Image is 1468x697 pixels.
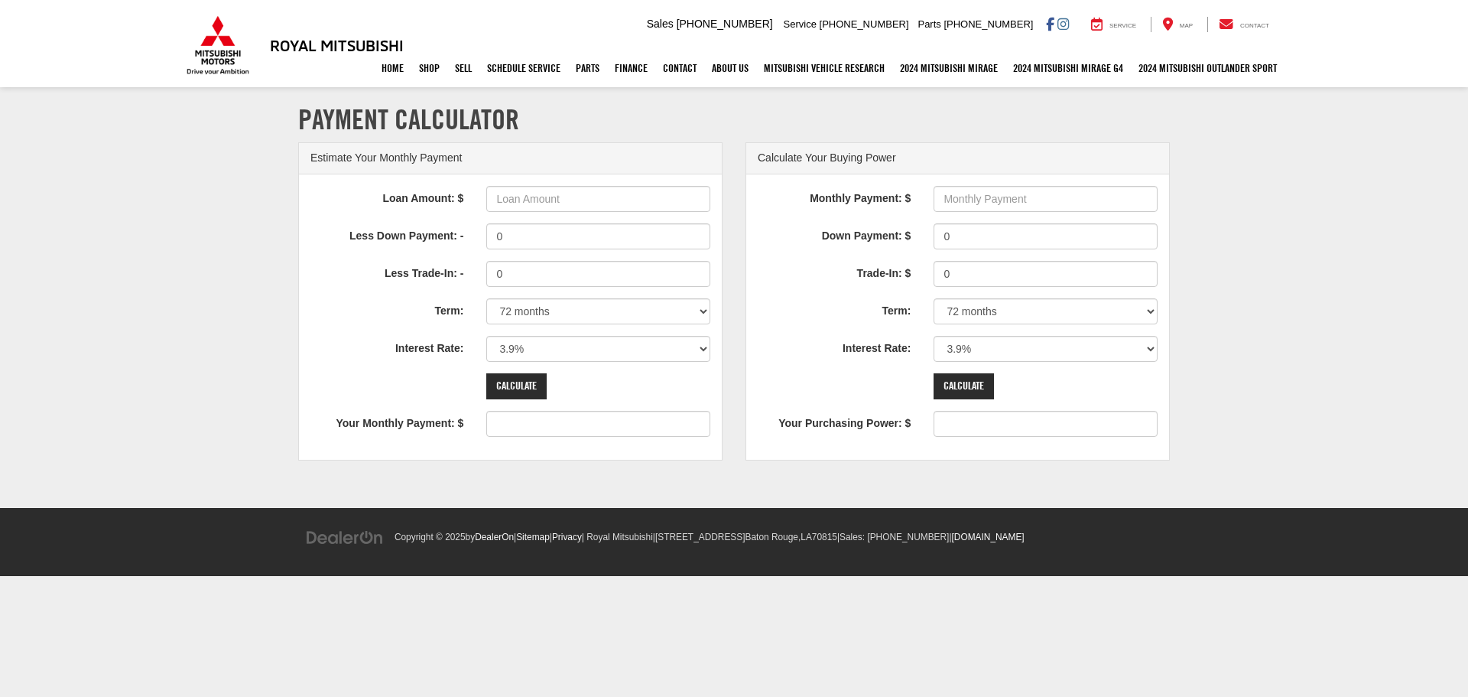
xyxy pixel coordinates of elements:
label: Trade-In: $ [746,261,922,282]
span: Sales [647,18,674,30]
a: Service [1080,17,1148,32]
img: Mitsubishi [183,15,252,75]
h3: Royal Mitsubishi [270,37,404,54]
img: DealerOn [306,529,384,546]
label: Term: [746,298,922,319]
a: 2024 Mitsubishi Mirage G4 [1005,49,1131,87]
span: Map [1180,22,1193,29]
a: About Us [704,49,756,87]
span: | [653,532,837,542]
a: Schedule Service: Opens in a new tab [479,49,568,87]
span: [PHONE_NUMBER] [677,18,773,30]
span: | [949,532,1024,542]
h1: Payment Calculator [298,104,1170,135]
span: Baton Rouge, [745,532,801,542]
span: | [550,532,582,542]
input: Down Payment [934,223,1158,249]
input: Loan Amount [486,186,710,212]
a: Finance [607,49,655,87]
a: Facebook: Click to visit our Facebook page [1046,18,1054,30]
span: | [837,532,950,542]
a: Sitemap [516,532,550,542]
span: | Royal Mitsubishi [582,532,653,542]
a: Mitsubishi Vehicle Research [756,49,892,87]
label: Interest Rate: [299,336,475,357]
label: Less Down Payment: - [299,223,475,244]
span: Contact [1240,22,1269,29]
div: Estimate Your Monthly Payment [299,143,722,174]
input: Monthly Payment [934,186,1158,212]
span: Copyright © 2025 [395,532,466,542]
label: Interest Rate: [746,336,922,357]
label: Less Trade-In: - [299,261,475,282]
a: Parts: Opens in a new tab [568,49,607,87]
span: [PHONE_NUMBER] [867,532,949,542]
a: Home [374,49,411,87]
label: Down Payment: $ [746,223,922,244]
span: Service [784,18,817,30]
span: Parts [917,18,940,30]
span: [PHONE_NUMBER] [820,18,909,30]
a: Instagram: Click to visit our Instagram page [1057,18,1069,30]
a: Map [1151,17,1204,32]
span: by [466,532,514,542]
a: Contact [655,49,704,87]
a: 2024 Mitsubishi Outlander SPORT [1131,49,1284,87]
span: [STREET_ADDRESS] [655,532,745,542]
label: Term: [299,298,475,319]
a: [DOMAIN_NAME] [952,532,1025,542]
a: DealerOn Home Page [475,532,514,542]
input: Calculate [934,373,994,399]
span: Service [1109,22,1136,29]
input: Calculate [486,373,547,399]
span: LA [801,532,812,542]
a: Privacy [552,532,582,542]
label: Your Monthly Payment: $ [299,411,475,432]
span: Sales: [840,532,865,542]
a: 2024 Mitsubishi Mirage [892,49,1005,87]
span: [PHONE_NUMBER] [943,18,1033,30]
span: | [514,532,550,542]
label: Loan Amount: $ [299,186,475,207]
span: 70815 [812,532,837,542]
label: Your Purchasing Power: $ [746,411,922,432]
a: DealerOn [306,530,384,542]
div: Calculate Your Buying Power [746,143,1169,174]
label: Monthly Payment: $ [746,186,922,207]
a: Sell [447,49,479,87]
a: Shop [411,49,447,87]
a: Contact [1207,17,1281,32]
